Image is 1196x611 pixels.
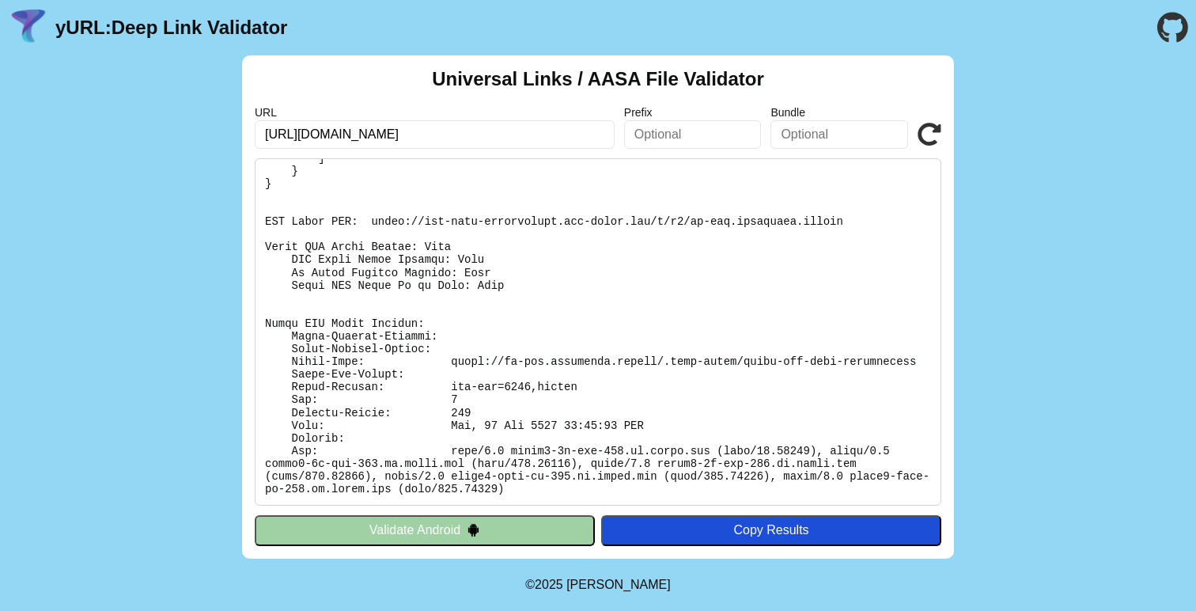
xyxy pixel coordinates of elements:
h2: Universal Links / AASA File Validator [432,68,764,90]
label: Prefix [624,106,762,119]
button: Copy Results [601,515,941,545]
label: URL [255,106,615,119]
img: droidIcon.svg [467,523,480,537]
input: Required [255,120,615,149]
span: 2025 [535,578,563,591]
input: Optional [624,120,762,149]
a: yURL:Deep Link Validator [55,17,287,39]
div: Copy Results [609,523,933,537]
pre: Lorem ipsu do: sitam://co-adi.elitseddo.eiusmo/.temp-incid/utlab-etd-magn-aliquaenima Mi Veniamqu... [255,158,941,506]
label: Bundle [770,106,908,119]
button: Validate Android [255,515,595,545]
footer: © [525,559,670,611]
input: Optional [770,120,908,149]
img: yURL Logo [8,7,49,48]
a: Michael Ibragimchayev's Personal Site [566,578,671,591]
